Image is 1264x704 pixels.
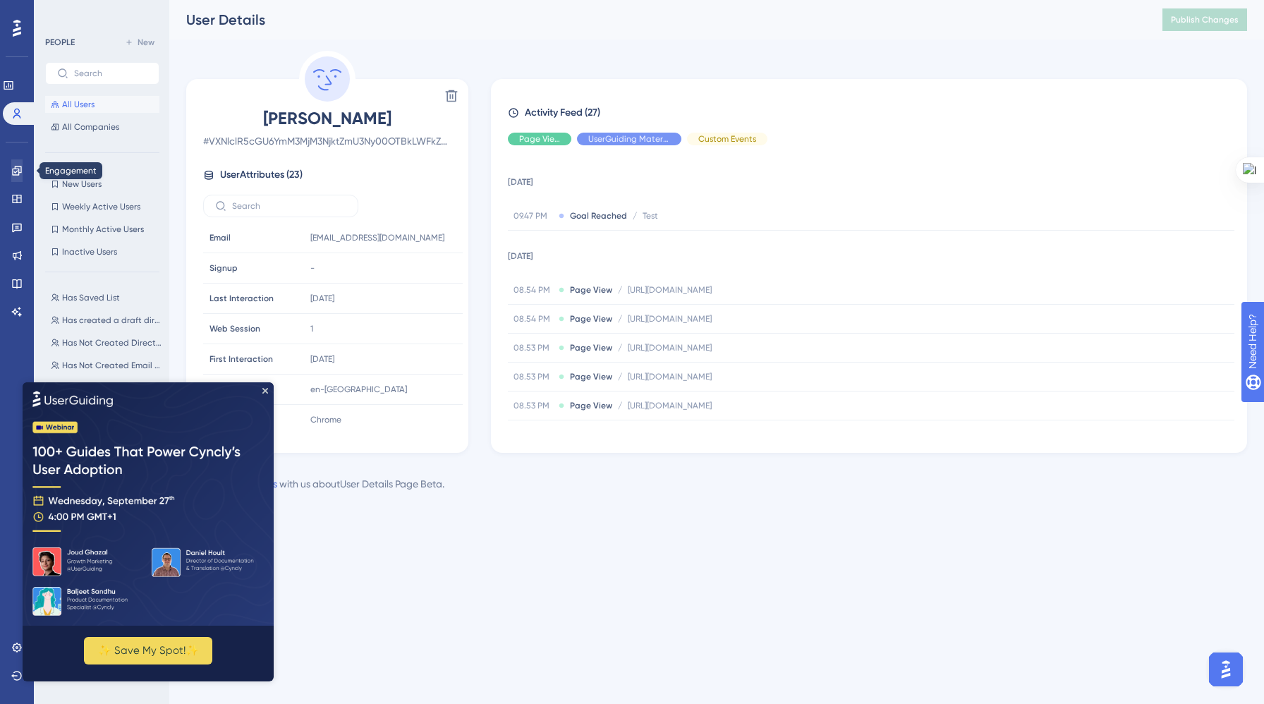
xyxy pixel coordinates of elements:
span: All Users [62,99,95,110]
button: New Users [45,176,159,193]
span: [URL][DOMAIN_NAME] [628,371,712,382]
div: with us about User Details Page Beta . [186,475,444,492]
span: [EMAIL_ADDRESS][DOMAIN_NAME] [310,232,444,243]
span: Activity Feed (27) [525,104,600,121]
span: UserGuiding Material [588,133,670,145]
span: 08.54 PM [513,313,553,324]
span: / [618,429,622,440]
span: Page View [570,400,612,411]
button: Has Not Created Direct Mail Campaign [45,334,168,351]
span: # VXNlclR5cGU6YmM3MjM3NjktZmU3Ny00OTBkLWFkZGItN2VlYWRhNTI0YTNi [203,133,451,150]
span: 1 [310,323,313,334]
button: Has Not Created Email Campaign [45,357,168,374]
div: User Details [186,10,1127,30]
span: 08.53 PM [513,371,553,382]
button: New [120,34,159,51]
span: All Companies [62,121,119,133]
td: [DATE] [508,157,1234,202]
button: Has created a draft direct mail campaign [45,312,168,329]
input: Search [74,68,147,78]
span: Weekly Active Users [62,201,140,212]
button: Publish Changes [1162,8,1247,31]
span: User Attributes ( 23 ) [220,166,303,183]
span: Monthly Active Users [62,224,144,235]
span: Goal Reached [570,210,627,221]
span: / [633,210,637,221]
time: [DATE] [310,293,334,303]
span: Has Not Created Direct Mail Campaign [62,337,162,348]
input: Search [232,201,346,211]
span: [URL][DOMAIN_NAME] [628,284,712,296]
time: [DATE] [310,354,334,364]
span: New Users [62,178,102,190]
span: Web Session [209,323,260,334]
span: [URL][DOMAIN_NAME] [628,400,712,411]
span: Test [643,210,658,221]
span: 09.47 PM [513,210,553,221]
span: 08.53 PM [513,342,553,353]
span: Page View [570,342,612,353]
div: Close Preview [240,6,245,11]
span: Chrome [310,414,341,425]
span: New [138,37,154,48]
span: Has created a draft direct mail campaign [62,315,162,326]
button: ✨ Save My Spot!✨ [61,255,190,282]
span: Inactive Users [62,246,117,257]
span: Page View [519,133,560,145]
button: Weekly Active Users [45,198,159,215]
span: [URL][DOMAIN_NAME] [628,313,712,324]
span: Page View [570,429,612,440]
span: 08.53 PM [513,429,553,440]
span: [URL][DOMAIN_NAME] [628,342,712,353]
span: 08.53 PM [513,400,553,411]
button: Monthly Active Users [45,221,159,238]
span: Need Help? [33,4,88,20]
iframe: UserGuiding AI Assistant Launcher [1205,648,1247,691]
span: Page View [570,313,612,324]
span: Has Not Created Email Campaign [62,360,162,371]
span: Custom Events [698,133,756,145]
span: [PERSON_NAME] [203,107,451,130]
span: - [310,262,315,274]
span: / [618,284,622,296]
span: / [618,371,622,382]
span: Page View [570,284,612,296]
span: Publish Changes [1171,14,1239,25]
span: Signup [209,262,238,274]
button: Has Saved List [45,289,168,306]
div: PEOPLE [45,37,75,48]
button: Has created first list [45,380,168,396]
span: First Interaction [209,353,273,365]
button: Inactive Users [45,243,159,260]
button: All Users [45,96,159,113]
td: [DATE] [508,231,1234,276]
span: / [618,400,622,411]
span: / [618,342,622,353]
button: All Companies [45,119,159,135]
span: / [618,313,622,324]
span: Page View [570,371,612,382]
span: en-[GEOGRAPHIC_DATA] [310,384,407,395]
span: Has Saved List [62,292,120,303]
span: 08.54 PM [513,284,553,296]
span: Last Interaction [209,293,274,304]
span: Email [209,232,231,243]
span: [URL][DOMAIN_NAME] [628,429,712,440]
